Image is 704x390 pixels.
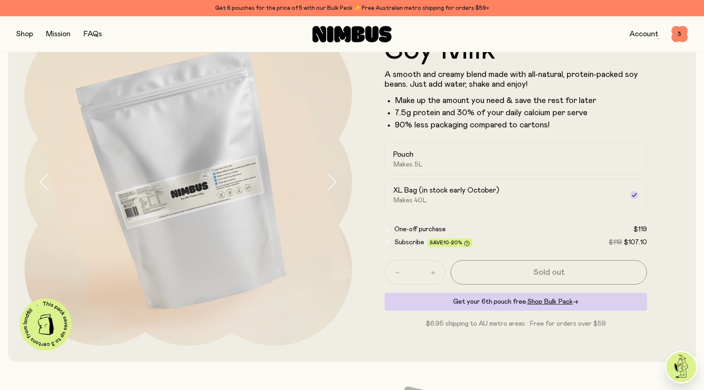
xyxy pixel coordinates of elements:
img: illustration-carton.png [32,311,59,338]
span: Makes 40L [393,196,427,204]
h2: Pouch [393,150,414,160]
span: $119 [634,226,647,232]
div: Get 6 pouches for the price of 5 with our Bulk Pack ✨ Free Australian metro shipping for orders $59+ [16,3,688,13]
span: Makes 5L [393,160,423,169]
img: agent [666,352,696,382]
span: $119 [609,239,622,245]
a: Mission [46,31,70,38]
span: Subscribe [394,239,424,245]
h2: XL Bag (in stock early October) [393,186,499,195]
div: Get your 6th pouch free. [385,293,647,311]
span: Save [430,240,470,246]
span: Shop Bulk Pack [527,298,573,305]
a: FAQs [84,31,102,38]
a: Shop Bulk Pack→ [527,298,579,305]
p: $6.95 shipping to AU metro areas · Free for orders over $59 [385,319,647,329]
p: 90% less packaging compared to cartons! [395,120,647,130]
span: 10-20% [443,240,462,245]
span: One-off purchase [394,226,446,232]
span: Sold out [533,267,565,278]
p: A smooth and creamy blend made with all-natural, protein-packed soy beans. Just add water, shake ... [385,70,647,89]
button: 3 [671,26,688,42]
span: $107.10 [624,239,647,245]
li: 7.5g protein and 30% of your daily calcium per serve [395,108,647,118]
a: Account [629,31,658,38]
button: Sold out [451,260,647,285]
li: Make up the amount you need & save the rest for later [395,96,647,105]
